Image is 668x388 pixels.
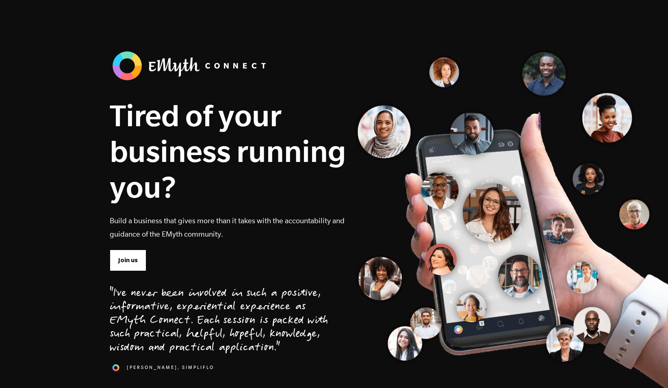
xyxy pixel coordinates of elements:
[110,362,122,374] img: 1
[110,250,146,271] a: Join us
[110,97,346,205] h1: Tired of your business running you?
[110,214,346,241] p: Build a business that gives more than it takes with the accountability and guidance of the EMyth ...
[627,349,668,388] iframe: Chat Widget
[110,287,328,356] div: "I've never been involved in such a positive, informative, experiential experience as EMyth Conne...
[110,49,272,83] img: banner_logo
[127,364,214,371] span: [PERSON_NAME], SimpliFlo
[118,256,138,265] span: Join us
